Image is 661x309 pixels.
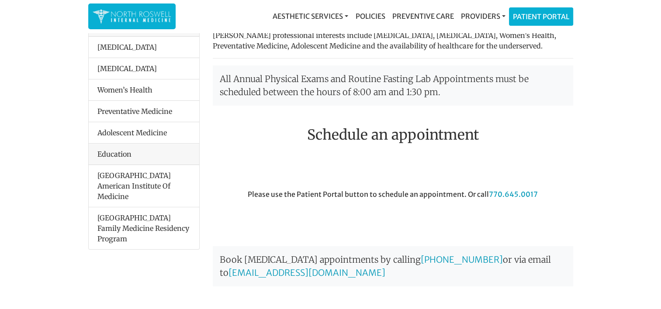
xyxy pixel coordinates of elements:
li: Preventative Medicine [89,100,199,122]
li: Women’s Health [89,79,199,101]
li: [GEOGRAPHIC_DATA] Family Medicine Residency Program [89,207,199,249]
a: Aesthetic Services [269,7,352,25]
div: Education [89,144,199,165]
a: [PHONE_NUMBER] [421,254,503,265]
a: Patient Portal [509,8,573,25]
a: Policies [352,7,388,25]
li: [GEOGRAPHIC_DATA] American Institute Of Medicine [89,165,199,207]
a: Providers [457,7,509,25]
a: Preventive Care [388,7,457,25]
li: [MEDICAL_DATA] [89,37,199,58]
li: Adolescent Medicine [89,122,199,144]
h2: Schedule an appointment [213,127,573,143]
a: 770.645.0017 [489,190,538,199]
p: Book [MEDICAL_DATA] appointments by calling or via email to [213,246,573,286]
p: All Annual Physical Exams and Routine Fasting Lab Appointments must be scheduled between the hour... [213,65,573,106]
p: [PERSON_NAME] professional interests include [MEDICAL_DATA], [MEDICAL_DATA], Women’s Health, Prev... [213,30,573,51]
li: [MEDICAL_DATA] [89,58,199,79]
div: Please use the Patient Portal button to schedule an appointment. Or call [206,189,580,238]
img: North Roswell Internal Medicine [93,8,171,25]
a: [EMAIL_ADDRESS][DOMAIN_NAME] [228,267,385,278]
